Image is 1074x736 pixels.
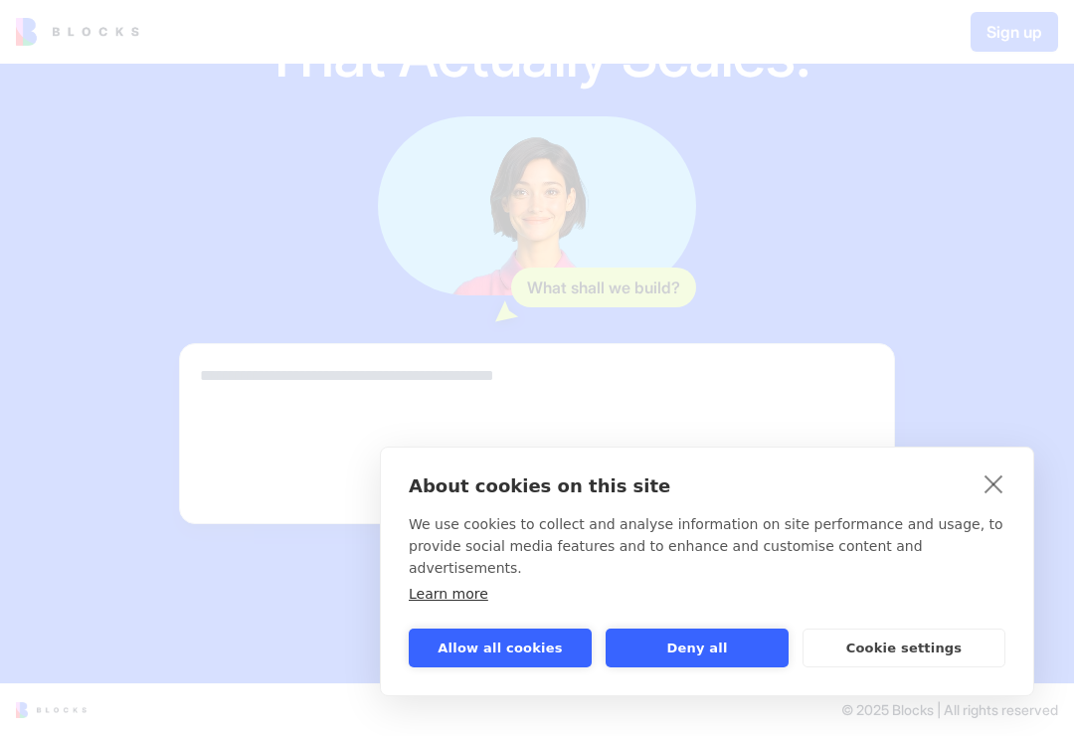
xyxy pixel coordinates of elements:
a: close [979,467,1009,499]
strong: About cookies on this site [409,475,670,496]
button: Allow all cookies [409,629,592,667]
p: We use cookies to collect and analyse information on site performance and usage, to provide socia... [409,513,1005,579]
button: Deny all [606,629,789,667]
button: Cookie settings [803,629,1005,667]
a: Learn more [409,586,488,602]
